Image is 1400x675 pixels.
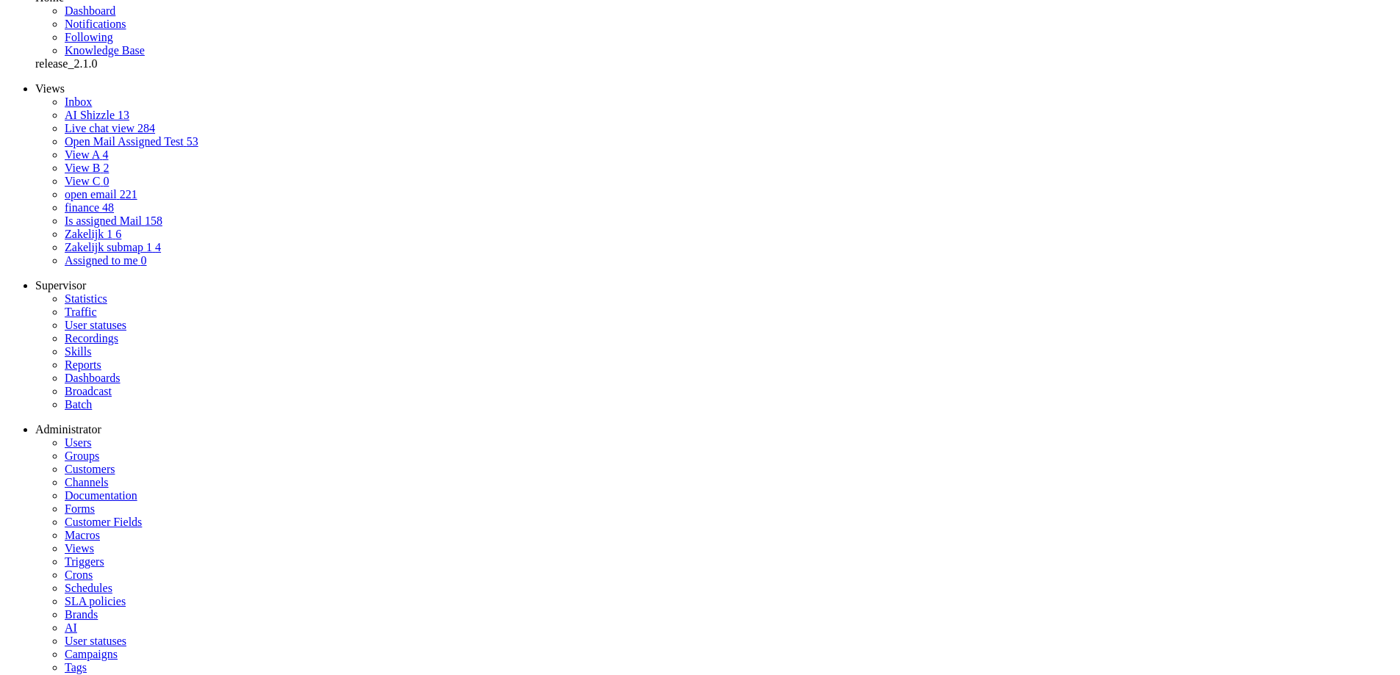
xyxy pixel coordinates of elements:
[65,516,142,528] a: Customer Fields
[65,502,95,515] a: Forms
[65,188,117,201] span: open email
[65,385,112,397] a: Broadcast
[102,201,114,214] span: 48
[65,332,118,344] a: Recordings
[65,476,109,488] a: Channels
[65,582,112,594] a: Schedules
[65,306,97,318] a: Traffic
[65,18,126,30] span: Notifications
[65,122,155,134] a: Live chat view 284
[65,661,87,674] a: Tags
[65,135,198,148] a: Open Mail Assigned Test 53
[65,175,109,187] a: View C 0
[65,489,137,502] a: Documentation
[65,542,94,555] a: Views
[65,292,107,305] span: Statistics
[65,31,113,43] a: Following
[65,241,152,253] span: Zakelijk submap 1
[35,82,1394,95] li: Views
[145,214,162,227] span: 158
[65,214,142,227] span: Is assigned Mail
[65,358,101,371] a: Reports
[65,635,126,647] a: User statuses
[65,214,162,227] a: Is assigned Mail 158
[65,135,184,148] span: Open Mail Assigned Test
[65,254,138,267] span: Assigned to me
[65,148,108,161] a: View A 4
[65,201,99,214] span: finance
[35,423,1394,436] li: Administrator
[65,648,118,660] a: Campaigns
[65,188,137,201] a: open email 221
[35,57,97,70] span: release_2.1.0
[118,109,129,121] span: 13
[65,241,161,253] a: Zakelijk submap 1 4
[65,254,147,267] a: Assigned to me 0
[65,292,107,305] a: translate('statistics')
[65,44,145,57] span: Knowledge Base
[65,595,126,607] a: SLA policies
[187,135,198,148] span: 53
[65,148,99,161] span: View A
[137,122,155,134] span: 284
[65,372,121,384] a: Dashboards
[103,162,109,174] span: 2
[65,162,100,174] span: View B
[65,555,104,568] a: Triggers
[65,529,100,541] a: Macros
[65,621,77,634] a: Ai
[65,621,77,634] span: AI
[65,463,115,475] a: Customers
[65,44,145,57] a: Knowledge base
[120,188,137,201] span: 221
[103,175,109,187] span: 0
[65,95,92,108] a: Inbox
[155,241,161,253] span: 4
[65,228,112,240] span: Zakelijk 1
[65,568,93,581] a: Crons
[6,6,215,65] body: Rich Text Area. Press ALT-0 for help.
[65,436,91,449] a: Users
[65,228,121,240] a: Zakelijk 1 6
[102,148,108,161] span: 4
[65,109,115,121] span: AI Shizzle
[65,201,114,214] a: finance 48
[65,4,115,17] span: Dashboard
[65,4,115,17] a: Dashboard menu item
[141,254,147,267] span: 0
[65,608,98,621] a: Brands
[65,122,134,134] span: Live chat view
[115,228,121,240] span: 6
[65,319,126,331] a: User statuses
[65,162,109,174] a: View B 2
[65,18,126,30] a: Notifications menu item
[65,175,100,187] span: View C
[65,450,99,462] a: Groups
[65,345,91,358] a: Skills
[65,109,129,121] a: AI Shizzle 13
[65,398,92,411] a: Batch
[35,279,1394,292] li: Supervisor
